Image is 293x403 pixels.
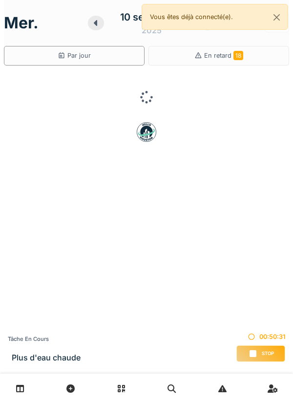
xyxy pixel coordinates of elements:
[8,335,81,343] div: Tâche en cours
[58,51,91,60] div: Par jour
[137,122,156,142] img: badge-BVDL4wpA.svg
[12,353,81,362] h3: Plus d'eau chaude
[262,350,274,357] span: Stop
[120,10,184,24] div: 10 septembre
[142,24,162,36] div: 2025
[204,52,243,59] span: En retard
[236,332,285,341] div: 00:50:31
[142,4,288,30] div: Vous êtes déjà connecté(e).
[4,14,39,32] h1: mer.
[233,51,243,60] span: 18
[266,4,288,30] button: Close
